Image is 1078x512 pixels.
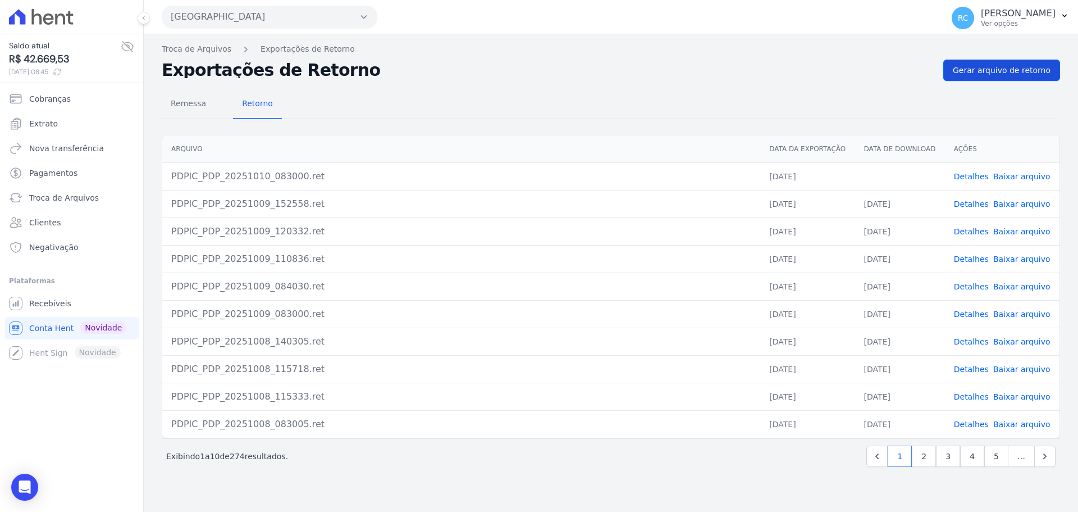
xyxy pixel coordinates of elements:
[80,321,126,334] span: Novidade
[166,451,288,462] p: Exibindo a de resultados.
[954,365,989,374] a: Detalhes
[29,242,79,253] span: Negativação
[993,310,1050,319] a: Baixar arquivo
[993,172,1050,181] a: Baixar arquivo
[4,236,139,259] a: Negativação
[855,328,945,355] td: [DATE]
[954,200,989,209] a: Detalhes
[958,14,969,22] span: RC
[993,282,1050,291] a: Baixar arquivo
[888,446,912,467] a: 1
[954,337,989,346] a: Detalhes
[11,474,38,501] div: Open Intercom Messenger
[29,217,61,228] span: Clientes
[954,255,989,264] a: Detalhes
[29,298,71,309] span: Recebíveis
[760,328,855,355] td: [DATE]
[760,190,855,218] td: [DATE]
[4,187,139,209] a: Troca de Arquivos
[29,143,104,154] span: Nova transferência
[993,365,1050,374] a: Baixar arquivo
[162,90,215,119] a: Remessa
[200,452,205,461] span: 1
[171,390,751,404] div: PDPIC_PDP_20251008_115333.ret
[954,282,989,291] a: Detalhes
[993,255,1050,264] a: Baixar arquivo
[235,92,280,115] span: Retorno
[261,43,355,55] a: Exportações de Retorno
[4,292,139,315] a: Recebíveis
[4,317,139,339] a: Conta Hent Novidade
[171,307,751,321] div: PDPIC_PDP_20251009_083000.ret
[29,192,99,203] span: Troca de Arquivos
[936,446,960,467] a: 3
[230,452,245,461] span: 274
[912,446,936,467] a: 2
[954,172,989,181] a: Detalhes
[171,197,751,211] div: PDPIC_PDP_20251009_152558.ret
[4,162,139,184] a: Pagamentos
[9,67,121,77] span: [DATE] 08:45
[855,383,945,410] td: [DATE]
[760,218,855,245] td: [DATE]
[9,88,134,364] nav: Sidebar
[171,280,751,293] div: PDPIC_PDP_20251009_084030.ret
[984,446,1008,467] a: 5
[943,2,1078,34] button: RC [PERSON_NAME] Ver opções
[4,211,139,234] a: Clientes
[993,420,1050,429] a: Baixar arquivo
[171,170,751,183] div: PDPIC_PDP_20251010_083000.ret
[171,418,751,431] div: PDPIC_PDP_20251008_083005.ret
[4,112,139,135] a: Extrato
[855,300,945,328] td: [DATE]
[162,43,231,55] a: Troca de Arquivos
[993,200,1050,209] a: Baixar arquivo
[164,92,213,115] span: Remessa
[993,337,1050,346] a: Baixar arquivo
[760,300,855,328] td: [DATE]
[171,335,751,348] div: PDPIC_PDP_20251008_140305.ret
[29,118,58,129] span: Extrato
[993,392,1050,401] a: Baixar arquivo
[855,190,945,218] td: [DATE]
[945,135,1059,163] th: Ações
[233,90,282,119] a: Retorno
[981,8,1056,19] p: [PERSON_NAME]
[4,137,139,160] a: Nova transferência
[162,135,760,163] th: Arquivo
[993,227,1050,236] a: Baixar arquivo
[29,167,77,179] span: Pagamentos
[953,65,1050,76] span: Gerar arquivo de retorno
[9,52,121,67] span: R$ 42.669,53
[960,446,984,467] a: 4
[760,245,855,273] td: [DATE]
[855,410,945,438] td: [DATE]
[855,135,945,163] th: Data de Download
[954,420,989,429] a: Detalhes
[171,225,751,238] div: PDPIC_PDP_20251009_120332.ret
[760,135,855,163] th: Data da Exportação
[29,93,71,105] span: Cobranças
[855,245,945,273] td: [DATE]
[760,410,855,438] td: [DATE]
[855,273,945,300] td: [DATE]
[4,88,139,110] a: Cobranças
[171,252,751,266] div: PDPIC_PDP_20251009_110836.ret
[9,40,121,52] span: Saldo atual
[866,446,888,467] a: Previous
[162,43,1060,55] nav: Breadcrumb
[954,310,989,319] a: Detalhes
[162,6,377,28] button: [GEOGRAPHIC_DATA]
[9,274,134,288] div: Plataformas
[1034,446,1056,467] a: Next
[29,323,74,334] span: Conta Hent
[171,363,751,376] div: PDPIC_PDP_20251008_115718.ret
[760,383,855,410] td: [DATE]
[760,273,855,300] td: [DATE]
[855,218,945,245] td: [DATE]
[1008,446,1035,467] span: …
[954,392,989,401] a: Detalhes
[760,355,855,383] td: [DATE]
[210,452,220,461] span: 10
[954,227,989,236] a: Detalhes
